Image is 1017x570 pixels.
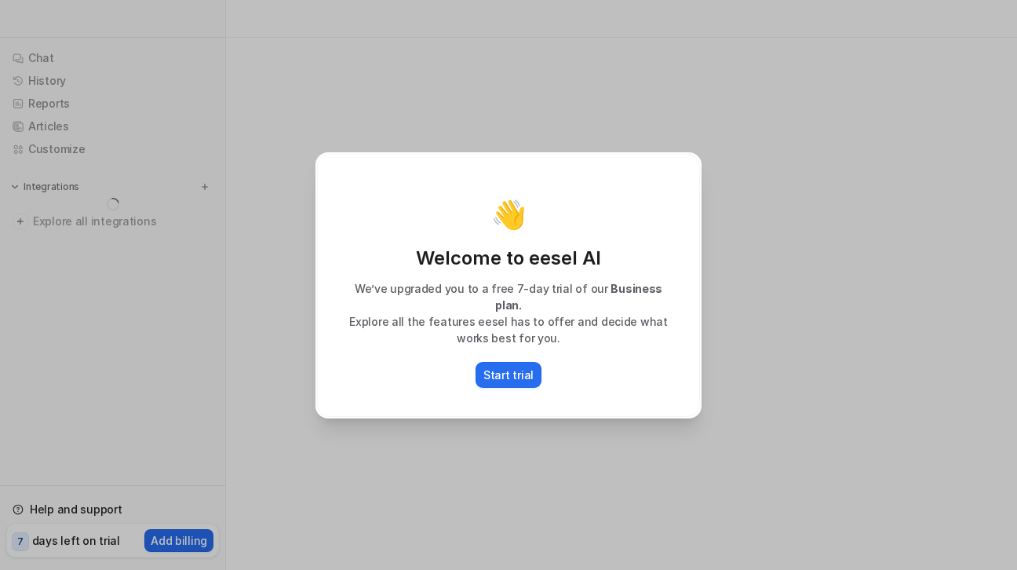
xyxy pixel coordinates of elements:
[476,362,541,388] button: Start trial
[483,367,534,383] p: Start trial
[334,313,683,346] p: Explore all the features eesel has to offer and decide what works best for you.
[491,199,527,230] p: 👋
[334,280,683,313] p: We’ve upgraded you to a free 7-day trial of our
[334,246,683,271] p: Welcome to eesel AI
